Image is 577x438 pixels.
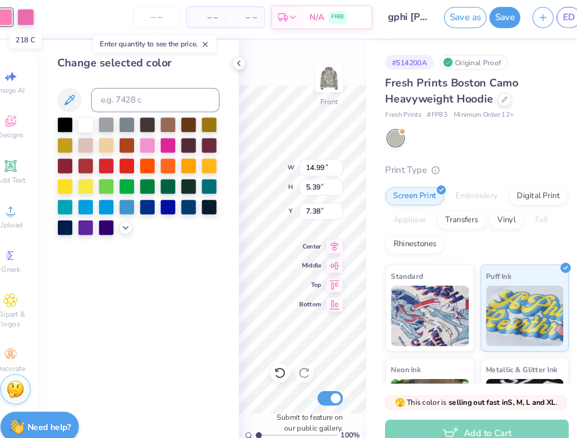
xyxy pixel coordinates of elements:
span: Image AI [13,85,40,94]
div: Foil [515,204,541,221]
strong: Need help? [42,403,83,413]
span: Metallic & Glitter Ink [476,348,543,360]
span: This color is . [390,380,544,390]
img: Metallic & Glitter Ink [476,362,549,420]
div: Screen Print [380,181,436,198]
span: Fresh Prints [380,108,414,118]
span: Clipart & logos [6,297,46,315]
div: Enter quantity to see the price. [104,37,221,53]
div: 218 C [25,34,56,50]
span: Puff Ink [476,259,500,271]
div: Rhinestones [380,227,436,244]
img: Front [316,66,339,89]
input: e.g. 7428 c [102,87,223,110]
strong: selling out fast in S, M, L and XL [441,380,542,389]
div: Transfers [430,204,476,221]
input: Untitled Design [374,9,430,31]
div: Vinyl [479,204,511,221]
span: 100 % [338,411,356,421]
span: Add Text [12,169,40,179]
div: # 514200A [380,56,426,70]
span: 🫣 [390,380,399,390]
img: Neon Ink [386,362,460,420]
div: Digital Print [497,181,553,198]
span: Greek [17,254,35,263]
button: Save as [436,10,476,30]
span: # FP83 [420,108,439,118]
span: Standard [386,259,416,271]
span: – – [199,14,222,26]
span: Neon Ink [386,348,414,360]
span: Top [299,270,320,278]
div: Applique [380,204,426,221]
div: Embroidery [439,181,494,198]
span: Designs [13,127,38,136]
span: Fresh Prints Boston Camo Heavyweight Hoodie [380,75,507,104]
span: ED [548,14,560,27]
input: – – [142,10,186,30]
a: ED [543,10,566,30]
span: – – [236,14,259,26]
span: Upload [14,212,37,221]
div: Front [319,95,336,105]
img: Standard [386,274,460,332]
div: Original Proof [432,56,496,70]
img: Puff Ink [476,274,549,332]
span: Decorate [12,348,40,357]
span: N/A [309,14,323,26]
div: Change selected color [70,56,223,71]
div: Print Type [380,158,554,171]
span: Bottom [299,288,320,296]
span: Minimum Order: 12 + [445,108,503,118]
label: Submit to feature on our public gallery. [272,393,340,414]
button: Save [479,10,508,30]
span: Middle [299,251,320,259]
span: Center [299,233,320,241]
span: FREE [329,16,342,24]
